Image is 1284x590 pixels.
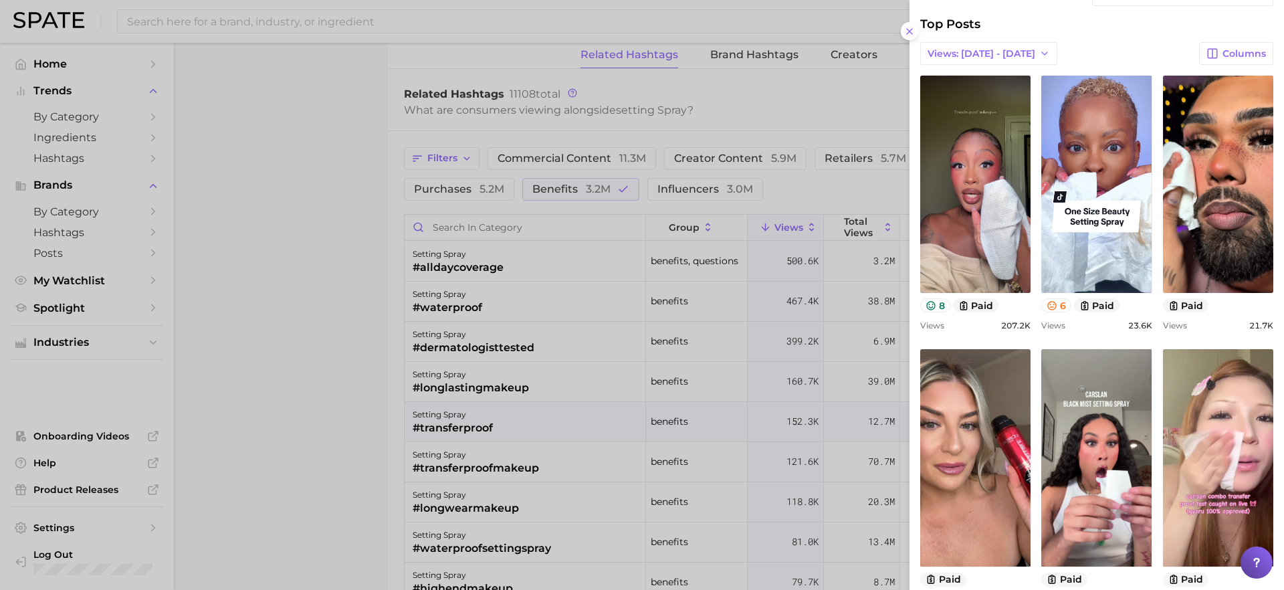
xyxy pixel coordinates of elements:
span: Views [1041,320,1065,330]
button: 6 [1041,298,1071,312]
span: Top Posts [920,17,980,31]
button: paid [953,298,999,312]
button: paid [1163,573,1209,587]
span: 21.7k [1249,320,1273,330]
button: 8 [920,298,950,312]
button: paid [1041,573,1087,587]
button: paid [1163,298,1209,312]
span: Views [920,320,944,330]
span: Views [1163,320,1187,330]
button: Columns [1199,42,1273,65]
button: Views: [DATE] - [DATE] [920,42,1057,65]
button: paid [920,573,966,587]
button: paid [1074,298,1120,312]
span: Views: [DATE] - [DATE] [928,48,1035,60]
span: 23.6k [1128,320,1152,330]
span: 207.2k [1001,320,1031,330]
span: Columns [1222,48,1266,60]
